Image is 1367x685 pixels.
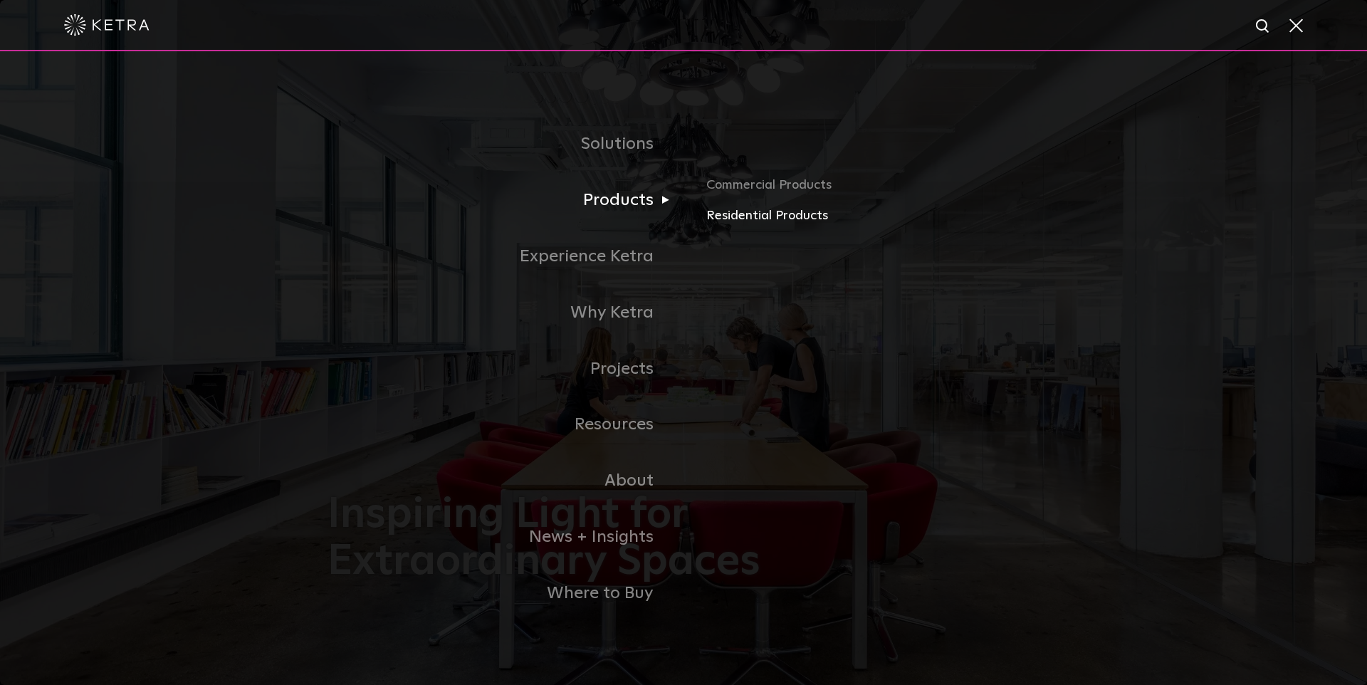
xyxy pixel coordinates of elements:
[328,453,683,509] a: About
[706,206,1039,226] a: Residential Products
[64,14,150,36] img: ketra-logo-2019-white
[328,565,683,622] a: Where to Buy
[328,116,1039,621] div: Navigation Menu
[1255,18,1272,36] img: search icon
[328,172,683,229] a: Products
[328,229,683,285] a: Experience Ketra
[328,116,683,172] a: Solutions
[706,174,1039,206] a: Commercial Products
[328,509,683,565] a: News + Insights
[328,397,683,453] a: Resources
[328,341,683,397] a: Projects
[328,285,683,341] a: Why Ketra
